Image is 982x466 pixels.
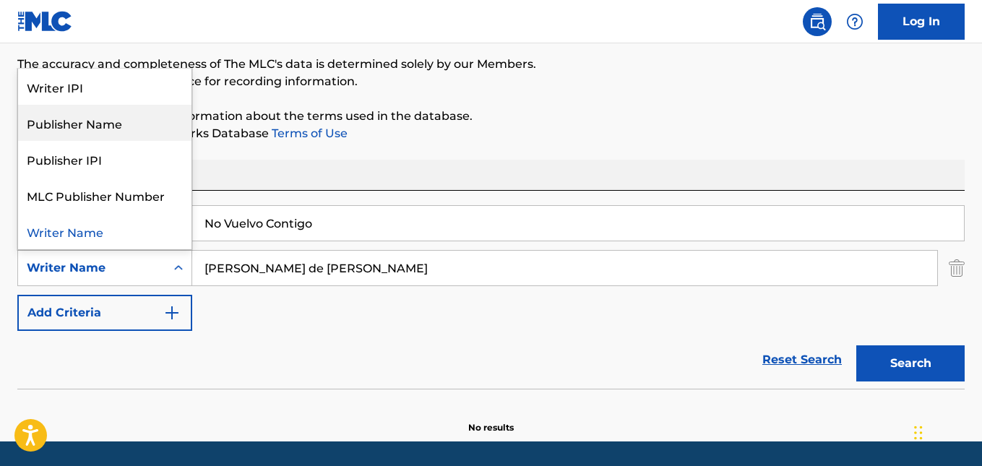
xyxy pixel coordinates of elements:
[17,295,192,331] button: Add Criteria
[803,7,832,36] a: Public Search
[910,397,982,466] div: Widget de chat
[856,345,965,381] button: Search
[18,177,191,213] div: MLC Publisher Number
[17,11,73,32] img: MLC Logo
[17,73,965,90] p: It is not an authoritative source for recording information.
[910,397,982,466] iframe: Chat Widget
[468,404,514,434] p: No results
[17,125,965,142] p: Please review the Musical Works Database
[17,205,965,389] form: Search Form
[18,105,191,141] div: Publisher Name
[18,141,191,177] div: Publisher IPI
[809,13,826,30] img: search
[914,411,923,454] div: Arrastrar
[949,250,965,286] img: Delete Criterion
[17,56,965,73] p: The accuracy and completeness of The MLC's data is determined solely by our Members.
[846,13,863,30] img: help
[163,304,181,322] img: 9d2ae6d4665cec9f34b9.svg
[840,7,869,36] div: Help
[878,4,965,40] a: Log In
[17,108,965,125] p: Please for more information about the terms used in the database.
[755,344,849,376] a: Reset Search
[18,213,191,249] div: Writer Name
[18,69,191,105] div: Writer IPI
[27,259,157,277] div: Writer Name
[269,126,348,140] a: Terms of Use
